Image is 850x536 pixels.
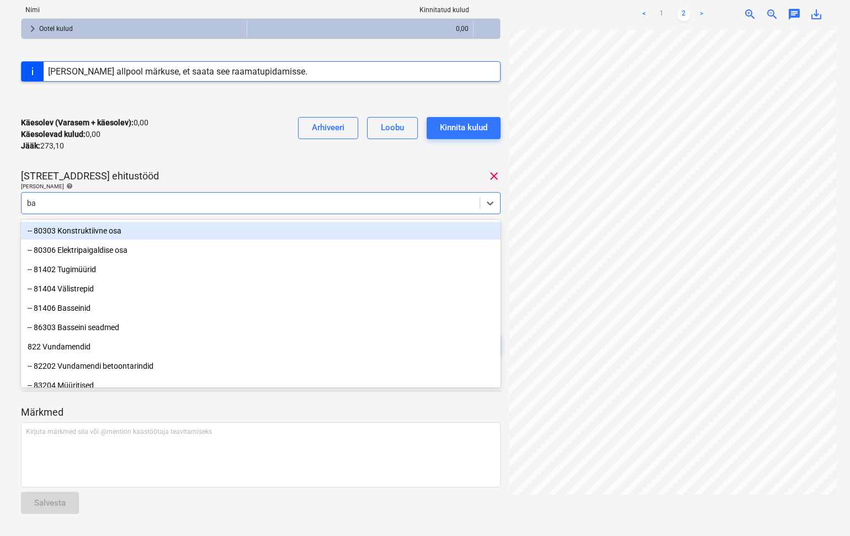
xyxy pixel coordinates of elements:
button: Arhiveeri [298,117,358,139]
div: -- 82202 Vundamendi betoontarindid [21,357,501,375]
div: -- 86303 Basseini seadmed [21,319,501,336]
button: Loobu [367,117,418,139]
div: 822 Vundamendid [21,338,501,355]
iframe: Chat Widget [795,483,850,536]
div: -- 83204 Müüritised [21,376,501,394]
strong: Käesolevad kulud : [21,130,86,139]
span: zoom_out [766,8,779,21]
a: Page 1 [655,8,668,21]
span: zoom_in [743,8,757,21]
p: Märkmed [21,406,501,419]
a: Previous page [637,8,651,21]
div: [PERSON_NAME] [21,183,501,190]
div: -- 80306 Elektripaigaldise osa [21,241,501,259]
div: -- 81404 Välistrepid [21,280,501,298]
span: save_alt [810,8,823,21]
div: Kinnita kulud [440,120,487,135]
div: Ootel kulud [39,20,242,38]
span: clear [487,169,501,183]
div: 0,00 [252,20,468,38]
span: help [64,183,73,189]
a: Page 2 is your current page [677,8,690,21]
span: keyboard_arrow_right [26,22,39,35]
button: Kinnita kulud [427,117,501,139]
strong: Käesolev (Varasem + käesolev) : [21,118,134,127]
p: 0,00 [21,129,100,140]
strong: Jääk : [21,141,40,150]
div: -- 81406 Basseinid [21,299,501,317]
div: Kinnitatud kulud [247,6,474,14]
p: 273,10 [21,140,64,152]
a: Next page [695,8,708,21]
div: Loobu [381,120,404,135]
p: [STREET_ADDRESS] ehitustööd [21,169,159,183]
span: chat [788,8,801,21]
div: -- 81402 Tugimüürid [21,261,501,278]
div: Arhiveeri [312,120,344,135]
div: [PERSON_NAME] allpool märkuse, et saata see raamatupidamisse. [48,66,307,77]
div: Nimi [21,6,247,14]
p: 0,00 [21,117,148,129]
div: -- 80303 Konstruktiivne osa [21,222,501,240]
